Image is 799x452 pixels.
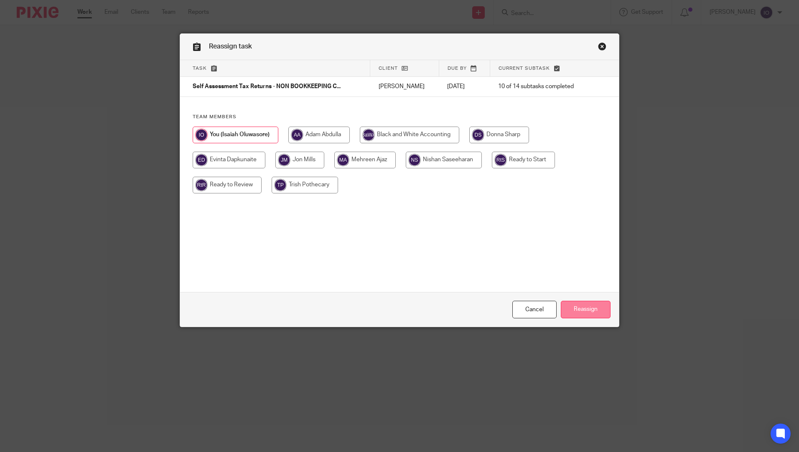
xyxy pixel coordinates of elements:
[499,66,550,71] span: Current subtask
[379,82,431,91] p: [PERSON_NAME]
[193,84,341,90] span: Self Assessment Tax Returns - NON BOOKKEEPING C...
[448,66,467,71] span: Due by
[447,82,481,91] p: [DATE]
[209,43,252,50] span: Reassign task
[490,77,591,97] td: 10 of 14 subtasks completed
[193,114,606,120] h4: Team members
[512,301,557,319] a: Close this dialog window
[379,66,398,71] span: Client
[598,42,606,53] a: Close this dialog window
[193,66,207,71] span: Task
[561,301,611,319] input: Reassign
